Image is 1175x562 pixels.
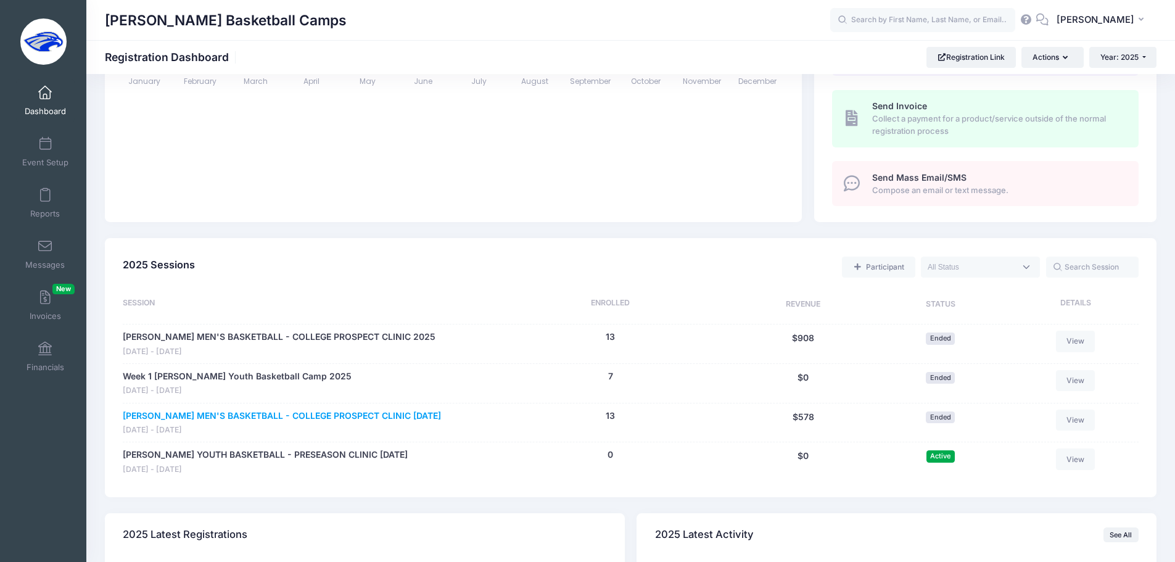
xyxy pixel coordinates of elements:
button: [PERSON_NAME] [1049,6,1156,35]
tspan: June [414,76,432,86]
span: Send Invoice [872,101,927,111]
span: Financials [27,362,64,373]
div: $0 [732,448,875,475]
span: [DATE] - [DATE] [123,385,352,397]
span: 2025 Sessions [123,258,195,271]
div: Details [1007,297,1139,312]
a: [PERSON_NAME] MEN'S BASKETBALL - COLLEGE PROSPECT CLINIC [DATE] [123,410,441,423]
span: Reports [30,209,60,219]
h1: Registration Dashboard [105,51,239,64]
tspan: May [360,76,376,86]
button: Year: 2025 [1089,47,1156,68]
button: 13 [606,331,615,344]
span: Send Mass Email/SMS [872,172,967,183]
div: Status [875,297,1007,312]
a: View [1056,370,1095,391]
span: Ended [926,411,955,423]
tspan: April [303,76,320,86]
div: $578 [732,410,875,436]
tspan: October [632,76,662,86]
span: New [52,284,75,294]
input: Search by First Name, Last Name, or Email... [830,8,1015,33]
a: [PERSON_NAME] MEN'S BASKETBALL - COLLEGE PROSPECT CLINIC 2025 [123,331,435,344]
span: Ended [926,372,955,384]
span: Dashboard [25,106,66,117]
button: 0 [608,448,613,461]
span: Messages [25,260,65,270]
span: Event Setup [22,157,68,168]
a: Financials [16,335,75,378]
span: [PERSON_NAME] [1057,13,1134,27]
span: Compose an email or text message. [872,184,1124,197]
span: Invoices [30,311,61,321]
div: Revenue [732,297,875,312]
span: Ended [926,333,955,344]
a: Event Setup [16,130,75,173]
a: Registration Link [926,47,1016,68]
input: Search Session [1046,257,1139,278]
a: Dashboard [16,79,75,122]
a: See All [1103,527,1139,542]
span: [DATE] - [DATE] [123,346,435,358]
a: Add a new manual registration [842,257,915,278]
textarea: Search [928,262,1015,273]
span: [DATE] - [DATE] [123,424,441,436]
a: Week 1 [PERSON_NAME] Youth Basketball Camp 2025 [123,370,352,383]
tspan: August [521,76,548,86]
img: Oliver Basketball Camps [20,19,67,65]
a: View [1056,331,1095,352]
tspan: July [471,76,487,86]
a: Reports [16,181,75,225]
span: Collect a payment for a product/service outside of the normal registration process [872,113,1124,137]
span: Year: 2025 [1100,52,1139,62]
a: [PERSON_NAME] YOUTH BASKETBALL - PRESEASON CLINIC [DATE] [123,448,408,461]
h1: [PERSON_NAME] Basketball Camps [105,6,347,35]
div: $0 [732,370,875,397]
tspan: January [128,76,160,86]
a: InvoicesNew [16,284,75,327]
a: Send Mass Email/SMS Compose an email or text message. [832,161,1139,206]
tspan: November [683,76,722,86]
tspan: September [570,76,611,86]
button: 7 [608,370,613,383]
button: 13 [606,410,615,423]
div: Session [123,297,489,312]
a: Messages [16,233,75,276]
h4: 2025 Latest Activity [655,518,754,553]
tspan: December [738,76,777,86]
h4: 2025 Latest Registrations [123,518,247,553]
div: $908 [732,331,875,357]
a: Send Invoice Collect a payment for a product/service outside of the normal registration process [832,90,1139,147]
tspan: February [184,76,216,86]
span: Active [926,450,955,462]
a: View [1056,448,1095,469]
a: View [1056,410,1095,431]
div: Enrolled [489,297,732,312]
button: Actions [1021,47,1083,68]
tspan: March [244,76,268,86]
span: [DATE] - [DATE] [123,464,408,476]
